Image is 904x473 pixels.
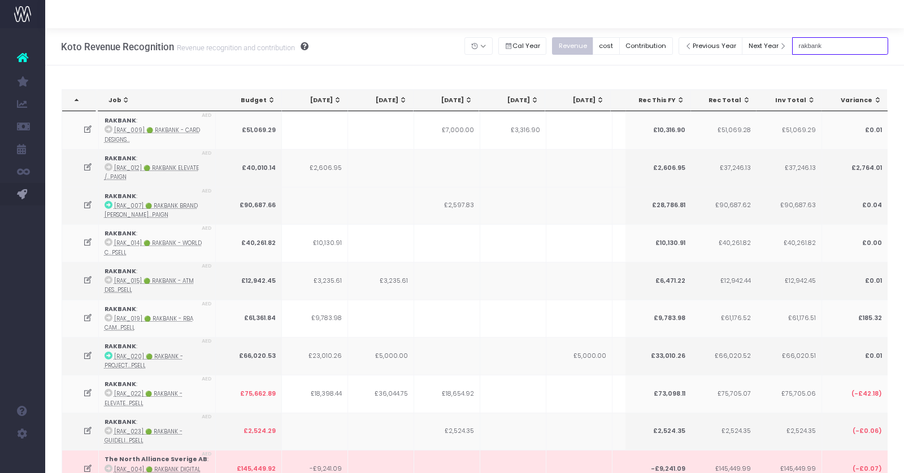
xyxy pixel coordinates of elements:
[202,413,212,421] span: AED
[216,262,282,300] td: £12,942.45
[105,353,183,369] abbr: [RAK_020] 🟢 Rakbank - Project Summer - Brand - Upsell
[755,224,822,262] td: £40,261.82
[852,427,881,436] span: (-£0.06)
[766,96,815,105] div: Inv Total
[625,111,691,149] td: £10,316.90
[282,262,348,300] td: £3,235.61
[690,375,757,413] td: £75,705.07
[99,337,216,375] td: :
[625,337,691,375] td: £33,010.26
[690,224,757,262] td: £40,261.82
[546,337,612,375] td: £5,000.00
[625,375,691,413] td: £73,098.11
[822,337,888,375] td: £0.01
[282,375,348,413] td: £18,398.44
[498,37,547,55] button: Cal Year
[822,300,888,338] td: £185.32
[202,375,212,383] span: AED
[105,229,136,238] strong: RAKBANK
[282,149,348,187] td: £2,606.95
[282,337,348,375] td: £23,010.26
[99,413,216,450] td: :
[701,96,750,105] div: Rec Total
[216,413,282,450] td: £2,524.29
[105,164,199,181] abbr: [RAK_012] 🟢 Rakbank Elevate / Affluent Cards Campaign
[216,111,282,149] td: £51,069.29
[99,111,216,149] td: :
[14,450,31,467] img: images/default_profile_image.png
[690,300,757,338] td: £61,176.52
[105,455,207,463] strong: The North Alliance Sverige AB
[552,37,593,55] button: Revenue
[105,116,136,125] strong: RAKBANK
[216,149,282,187] td: £40,010.14
[755,111,822,149] td: £51,069.29
[202,112,212,120] span: AED
[552,34,678,58] div: Small button group
[636,96,685,105] div: Rec This FY
[414,111,480,149] td: £7,000.00
[479,90,545,111] th: Jul 25: activate to sort column ascending
[105,154,136,163] strong: RAKBANK
[625,149,691,187] td: £2,606.95
[625,300,691,338] td: £9,783.98
[690,413,757,450] td: £2,524.35
[216,224,282,262] td: £40,261.82
[202,338,212,345] span: AED
[348,90,414,111] th: May 25: activate to sort column ascending
[691,90,757,111] th: Rec Total: activate to sort column ascending
[105,126,200,143] abbr: [RAK_009] 🟢 Rakbank - Card Designs
[282,224,348,262] td: £10,130.91
[105,380,136,388] strong: RAKBANK
[282,300,348,338] td: £9,783.98
[202,450,212,458] span: AED
[621,96,670,105] div: [DATE]
[202,187,212,195] span: AED
[690,187,757,225] td: £90,687.62
[216,337,282,375] td: £66,020.53
[414,187,480,225] td: £2,597.83
[348,262,414,300] td: £3,235.61
[202,300,212,308] span: AED
[105,342,136,351] strong: RAKBANK
[690,111,757,149] td: £51,069.28
[105,305,136,313] strong: RAKBANK
[755,149,822,187] td: £37,246.13
[755,337,822,375] td: £66,020.51
[105,315,193,331] abbr: [RAK_019] 🟢 Rakbank - RBA Campaign [Business Account] - Brand - Upsell
[99,300,216,338] td: :
[489,96,538,105] div: [DATE]
[822,90,888,111] th: Variance: activate to sort column ascending
[98,90,218,111] th: Job: activate to sort column ascending
[99,149,216,187] td: :
[792,37,888,55] input: Search...
[822,262,888,300] td: £0.01
[216,90,282,111] th: Budget: activate to sort column ascending
[62,90,97,111] th: : activate to sort column descending
[414,413,480,450] td: £2,524.35
[105,267,136,275] strong: RAKBANK
[679,37,743,55] button: Previous Year
[105,428,182,444] abbr: [RAK_023] 🟢 Rakbank - Guideline & Artwork Amends - Brand - Upsell
[105,239,202,256] abbr: [RAK_014] 🟢 Rakbank - World Credit Card Campaign - Brand - Upsell
[742,37,793,55] button: Next Year
[593,37,620,55] button: cost
[105,418,136,426] strong: RAKBANK
[202,225,212,233] span: AED
[227,96,276,105] div: Budget
[625,90,691,111] th: Rec This FY: activate to sort column ascending
[480,111,546,149] td: £3,316.90
[105,192,136,200] strong: RAKBANK
[611,90,676,111] th: Sep 25: activate to sort column ascending
[216,187,282,225] td: £90,687.66
[555,96,605,105] div: [DATE]
[498,34,553,58] div: Small button group
[755,300,822,338] td: £61,176.51
[414,375,480,413] td: £18,654.92
[105,277,194,294] abbr: [RAK_015] 🟢 Rakbank - ATM Designs - Brand - Upsell
[755,262,822,300] td: £12,942.45
[545,90,611,111] th: Aug 25: activate to sort column ascending
[108,96,212,105] div: Job
[174,41,295,52] small: Revenue recognition and contribution
[755,187,822,225] td: £90,687.63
